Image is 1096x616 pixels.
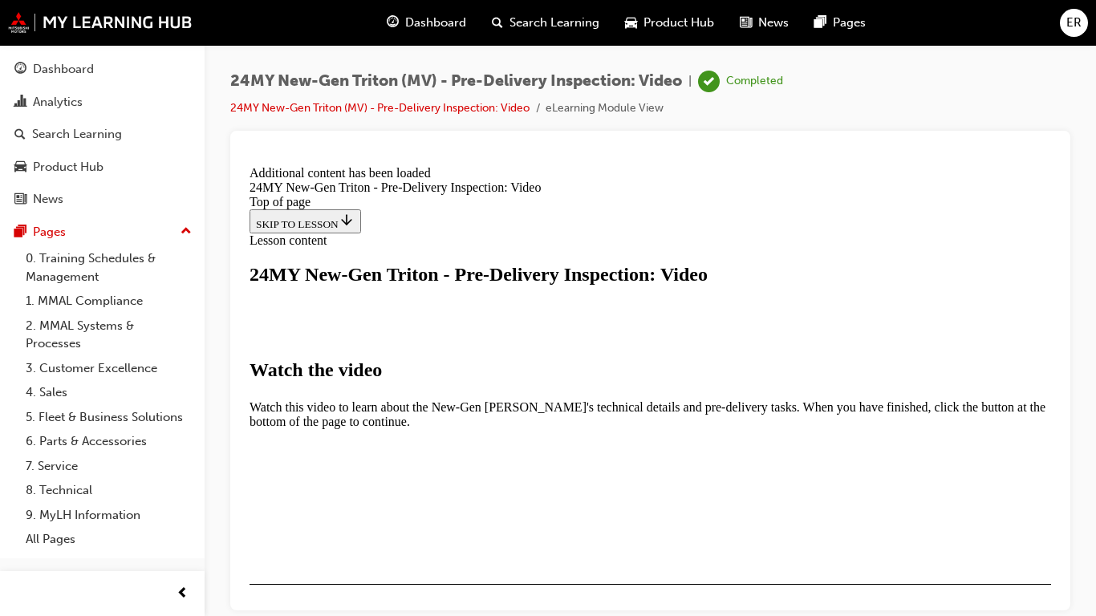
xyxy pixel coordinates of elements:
[492,13,503,33] span: search-icon
[230,72,682,91] span: 24MY New-Gen Triton (MV) - Pre-Delivery Inspection: Video
[14,128,26,142] span: search-icon
[833,14,866,32] span: Pages
[33,158,104,176] div: Product Hub
[6,184,198,214] a: News
[758,14,789,32] span: News
[19,246,198,289] a: 0. Training Schedules & Management
[6,104,808,126] div: 24MY New-Gen Triton - Pre-Delivery Inspection: Video
[33,93,83,111] div: Analytics
[6,6,808,21] div: Additional content has been loaded
[6,120,198,149] a: Search Learning
[14,63,26,77] span: guage-icon
[19,380,198,405] a: 4. Sales
[6,217,198,247] button: Pages
[6,241,808,269] p: Watch this video to learn about the New-Gen [PERSON_NAME]'s technical details and pre-delivery ta...
[405,14,466,32] span: Dashboard
[6,50,118,74] button: SKIP TO LESSON
[814,13,826,33] span: pages-icon
[32,125,122,144] div: Search Learning
[19,429,198,454] a: 6. Parts & Accessories
[6,152,198,182] a: Product Hub
[14,192,26,207] span: news-icon
[612,6,727,39] a: car-iconProduct Hub
[177,584,189,604] span: prev-icon
[19,356,198,381] a: 3. Customer Excellence
[479,6,612,39] a: search-iconSearch Learning
[6,21,808,35] div: 24MY New-Gen Triton - Pre-Delivery Inspection: Video
[643,14,714,32] span: Product Hub
[802,6,879,39] a: pages-iconPages
[6,74,83,87] span: Lesson content
[387,13,399,33] span: guage-icon
[33,60,94,79] div: Dashboard
[19,405,198,430] a: 5. Fleet & Business Solutions
[19,314,198,356] a: 2. MMAL Systems & Processes
[19,503,198,528] a: 9. MyLH Information
[740,13,752,33] span: news-icon
[33,190,63,209] div: News
[6,87,198,117] a: Analytics
[726,74,783,89] div: Completed
[33,223,66,241] div: Pages
[8,12,193,33] img: mmal
[1060,9,1088,37] button: ER
[727,6,802,39] a: news-iconNews
[546,99,664,118] li: eLearning Module View
[625,13,637,33] span: car-icon
[698,71,720,92] span: learningRecordVerb_COMPLETE-icon
[509,14,599,32] span: Search Learning
[19,478,198,503] a: 8. Technical
[6,55,198,84] a: Dashboard
[1066,14,1082,32] span: ER
[14,225,26,240] span: pages-icon
[39,372,776,373] div: Video player
[6,51,198,217] button: DashboardAnalyticsSearch LearningProduct HubNews
[6,200,139,221] strong: Watch the video
[14,95,26,110] span: chart-icon
[14,160,26,175] span: car-icon
[19,454,198,479] a: 7. Service
[19,527,198,552] a: All Pages
[688,72,692,91] span: |
[6,35,808,50] div: Top of page
[230,101,530,115] a: 24MY New-Gen Triton (MV) - Pre-Delivery Inspection: Video
[181,221,192,242] span: up-icon
[374,6,479,39] a: guage-iconDashboard
[19,289,198,314] a: 1. MMAL Compliance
